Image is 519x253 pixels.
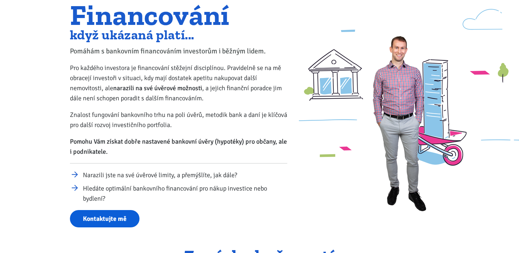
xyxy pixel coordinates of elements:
[70,210,139,228] a: Kontaktujte mě
[70,3,287,27] h1: Financování
[70,46,287,56] p: Pomáhám s bankovním financováním investorům i běžným lidem.
[70,138,287,156] strong: Pomohu Vám získat dobře nastavené bankovní úvěry (hypotéky) pro občany, ale i podnikatele.
[83,183,287,204] li: Hledáte optimální bankovního financování pro nákup investice nebo bydlení?
[83,170,287,180] li: Narazili jste na své úvěrové limity, a přemýšlíte, jak dále?
[70,63,287,103] p: Pro každého investora je financování stěžejní disciplínou. Pravidelně se na mě obracejí investoři...
[113,84,202,92] strong: narazili na své úvěrové možnosti
[70,110,287,130] p: Znalost fungování bankovního trhu na poli úvěrů, metodik bank a daní je klíčová pro další rozvoj ...
[70,29,287,41] h2: když ukázaná platí...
